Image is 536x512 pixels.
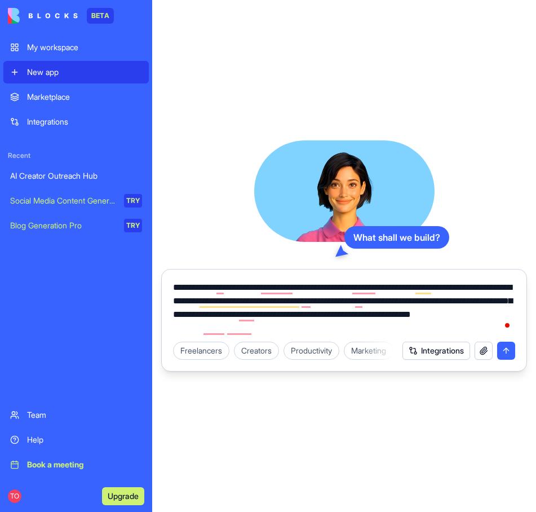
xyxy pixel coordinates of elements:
[8,489,21,503] span: TO
[27,91,142,103] div: Marketplace
[3,61,149,83] a: New app
[27,67,142,78] div: New app
[3,214,149,237] a: Blog Generation ProTRY
[173,281,515,335] textarea: To enrich screen reader interactions, please activate Accessibility in Grammarly extension settings
[234,342,279,360] div: Creators
[3,111,149,133] a: Integrations
[124,194,142,208] div: TRY
[124,219,142,232] div: TRY
[8,8,78,24] img: logo
[3,165,149,187] a: AI Creator Outreach Hub
[8,8,114,24] a: BETA
[102,490,144,501] a: Upgrade
[10,170,142,182] div: AI Creator Outreach Hub
[3,151,149,160] span: Recent
[3,429,149,451] a: Help
[27,434,142,445] div: Help
[344,342,393,360] div: Marketing
[27,116,142,127] div: Integrations
[3,404,149,426] a: Team
[87,8,114,24] div: BETA
[27,409,142,421] div: Team
[3,189,149,212] a: Social Media Content GeneratorTRY
[402,342,470,360] button: Integrations
[3,86,149,108] a: Marketplace
[102,487,144,505] button: Upgrade
[344,226,449,249] div: What shall we build?
[27,459,142,470] div: Book a meeting
[10,220,116,231] div: Blog Generation Pro
[3,453,149,476] a: Book a meeting
[283,342,339,360] div: Productivity
[27,42,142,53] div: My workspace
[10,195,116,206] div: Social Media Content Generator
[3,36,149,59] a: My workspace
[173,342,229,360] div: Freelancers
